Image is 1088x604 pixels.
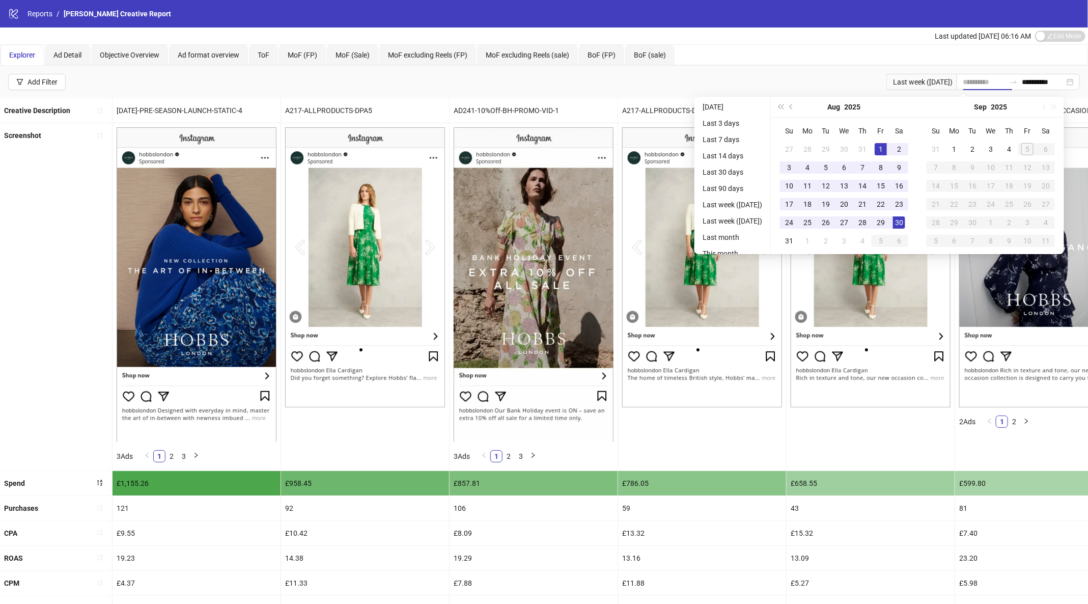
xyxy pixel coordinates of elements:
[945,177,963,195] td: 2025-09-15
[190,450,202,462] button: right
[966,180,979,192] div: 16
[893,198,905,210] div: 23
[1037,232,1055,250] td: 2025-10-11
[798,177,817,195] td: 2025-08-11
[820,198,832,210] div: 19
[875,161,887,174] div: 8
[1021,198,1034,210] div: 26
[1037,213,1055,232] td: 2025-10-04
[798,195,817,213] td: 2025-08-18
[890,213,908,232] td: 2025-08-30
[1003,235,1015,247] div: 9
[817,232,835,250] td: 2025-09-02
[1018,140,1037,158] td: 2025-09-05
[838,198,850,210] div: 20
[780,122,798,140] th: Su
[872,177,890,195] td: 2025-08-15
[258,51,269,59] span: ToF
[4,106,70,115] b: Creative Description
[838,161,850,174] div: 6
[791,127,951,407] img: Screenshot 120232311020830624
[699,150,766,162] li: Last 14 days
[281,471,449,496] div: £958.45
[872,140,890,158] td: 2025-08-01
[991,97,1008,117] button: Choose a year
[982,195,1000,213] td: 2025-09-24
[963,195,982,213] td: 2025-09-23
[153,450,165,462] li: 1
[780,177,798,195] td: 2025-08-10
[618,98,786,123] div: A217-ALLPRODUCTS-DPA6
[281,496,449,520] div: 92
[783,198,795,210] div: 17
[948,198,960,210] div: 22
[801,235,814,247] div: 1
[96,529,103,536] span: sort-ascending
[1021,143,1034,155] div: 5
[798,213,817,232] td: 2025-08-25
[835,177,853,195] td: 2025-08-13
[699,117,766,129] li: Last 3 days
[801,198,814,210] div: 18
[890,232,908,250] td: 2025-09-06
[948,180,960,192] div: 15
[4,131,41,140] b: Screenshot
[820,216,832,229] div: 26
[515,450,527,462] li: 3
[875,143,887,155] div: 1
[1003,161,1015,174] div: 11
[588,51,616,59] span: BoF (FP)
[945,158,963,177] td: 2025-09-08
[165,450,178,462] li: 2
[699,248,766,260] li: This month
[16,78,23,86] span: filter
[4,504,38,512] b: Purchases
[787,471,955,496] div: £658.55
[53,51,81,59] span: Ad Detail
[96,107,103,114] span: sort-ascending
[780,213,798,232] td: 2025-08-24
[780,140,798,158] td: 2025-07-27
[450,546,618,570] div: 19.29
[853,140,872,158] td: 2025-07-31
[948,216,960,229] div: 29
[927,158,945,177] td: 2025-09-07
[699,166,766,178] li: Last 30 days
[618,471,786,496] div: £786.05
[1003,180,1015,192] div: 18
[454,127,613,442] img: Screenshot 120233019948470624
[798,140,817,158] td: 2025-07-28
[783,161,795,174] div: 3
[281,546,449,570] div: 14.38
[141,450,153,462] li: Previous Page
[1018,195,1037,213] td: 2025-09-26
[699,199,766,211] li: Last week ([DATE])
[450,496,618,520] div: 106
[1010,78,1018,86] span: swap-right
[893,216,905,229] div: 30
[783,143,795,155] div: 27
[450,521,618,545] div: £8.09
[875,216,887,229] div: 29
[984,416,996,428] button: left
[193,452,199,458] span: right
[985,198,997,210] div: 24
[927,195,945,213] td: 2025-09-21
[853,122,872,140] th: Th
[1037,158,1055,177] td: 2025-09-13
[927,140,945,158] td: 2025-08-31
[486,51,569,59] span: MoF excluding Reels (sale)
[982,213,1000,232] td: 2025-10-01
[117,452,133,460] span: 3 Ads
[699,133,766,146] li: Last 7 days
[985,143,997,155] div: 3
[856,235,869,247] div: 4
[927,232,945,250] td: 2025-10-05
[634,51,666,59] span: BoF (sale)
[8,74,66,90] button: Add Filter
[787,496,955,520] div: 43
[1037,122,1055,140] th: Sa
[875,235,887,247] div: 5
[144,452,150,458] span: left
[281,521,449,545] div: £10.42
